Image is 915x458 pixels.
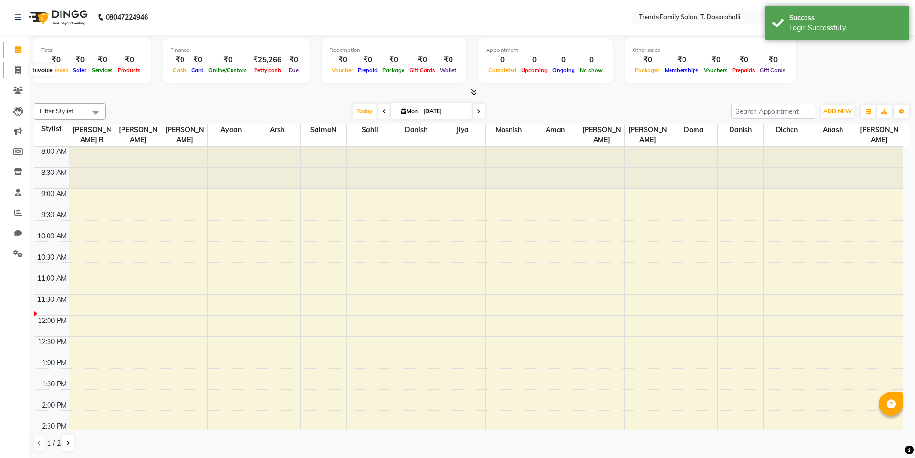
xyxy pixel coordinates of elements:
span: Arsh [254,124,300,136]
div: ₹0 [730,54,757,65]
span: Online/Custom [206,67,249,74]
div: 12:30 PM [36,337,69,347]
div: 9:00 AM [39,189,69,199]
div: 10:30 AM [36,252,69,262]
div: ₹0 [115,54,143,65]
img: logo [24,4,90,31]
span: Cash [171,67,189,74]
div: Redemption [329,46,459,54]
div: ₹0 [285,54,302,65]
div: 1:30 PM [40,379,69,389]
span: Anash [810,124,856,136]
span: Package [380,67,407,74]
div: 11:30 AM [36,295,69,305]
span: [PERSON_NAME] [578,124,624,146]
div: ₹0 [633,54,662,65]
span: Services [89,67,115,74]
div: ₹0 [71,54,89,65]
span: ADD NEW [823,108,852,115]
span: Petty cash [252,67,283,74]
span: Prepaids [730,67,757,74]
span: Gift Cards [407,67,438,74]
span: Voucher [329,67,355,74]
span: Sahil [347,124,392,136]
span: Products [115,67,143,74]
span: Memberships [662,67,701,74]
div: 12:00 PM [36,316,69,326]
span: Ayaan [208,124,254,136]
div: ₹0 [189,54,206,65]
div: ₹0 [407,54,438,65]
div: Success [789,13,902,23]
span: Mon [399,108,420,115]
span: Wallet [438,67,459,74]
div: 2:00 PM [40,400,69,410]
div: 0 [486,54,519,65]
span: [PERSON_NAME] [625,124,671,146]
span: Sales [71,67,89,74]
span: Vouchers [701,67,730,74]
span: Due [286,67,301,74]
span: Jiya [439,124,485,136]
span: [PERSON_NAME] [856,124,903,146]
div: Login Successfully. [789,23,902,33]
div: Appointment [486,46,605,54]
div: ₹0 [355,54,380,65]
div: ₹25,266 [249,54,285,65]
span: Card [189,67,206,74]
div: ₹0 [89,54,115,65]
span: Today [353,104,377,119]
span: Ongoing [550,67,577,74]
div: Total [41,46,143,54]
div: ₹0 [757,54,788,65]
div: ₹0 [701,54,730,65]
div: 8:00 AM [39,147,69,157]
div: 8:30 AM [39,168,69,178]
span: Completed [486,67,519,74]
div: ₹0 [206,54,249,65]
span: Prepaid [355,67,380,74]
span: Danish [718,124,763,136]
b: 08047224946 [106,4,148,31]
div: 10:00 AM [36,231,69,241]
div: 0 [550,54,577,65]
button: ADD NEW [821,105,854,118]
div: ₹0 [329,54,355,65]
div: 9:30 AM [39,210,69,220]
span: Packages [633,67,662,74]
div: Other sales [633,46,788,54]
div: 2:30 PM [40,421,69,432]
span: Gift Cards [757,67,788,74]
div: ₹0 [380,54,407,65]
span: 1 / 2 [47,438,61,448]
span: [PERSON_NAME] [161,124,207,146]
span: Aman [532,124,578,136]
span: [PERSON_NAME] R [69,124,115,146]
div: Finance [171,46,302,54]
span: Danish [393,124,439,136]
div: Stylist [34,124,69,134]
div: 0 [577,54,605,65]
div: Invoice [30,64,55,76]
span: Filter Stylist [40,107,73,115]
div: ₹0 [662,54,701,65]
span: No show [577,67,605,74]
span: Mosnish [486,124,531,136]
div: 1:00 PM [40,358,69,368]
div: ₹0 [171,54,189,65]
span: Doma [671,124,717,136]
div: 11:00 AM [36,273,69,284]
div: 0 [519,54,550,65]
div: ₹0 [41,54,71,65]
input: Search Appointment [731,104,815,119]
span: SalmaN [301,124,346,136]
span: [PERSON_NAME] [115,124,161,146]
span: Dichen [764,124,809,136]
span: Upcoming [519,67,550,74]
div: ₹0 [438,54,459,65]
input: 2025-09-01 [420,104,468,119]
